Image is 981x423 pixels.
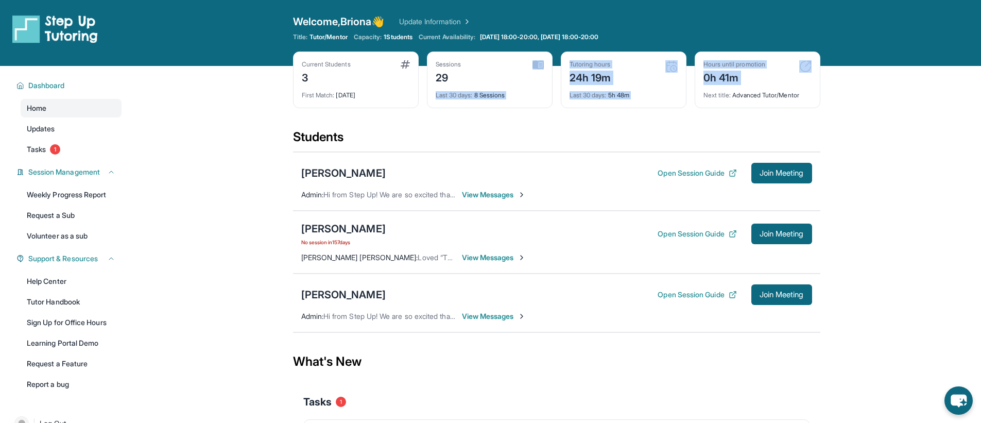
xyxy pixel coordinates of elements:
[21,99,122,117] a: Home
[293,129,820,151] div: Students
[384,33,412,41] span: 1 Students
[24,253,115,264] button: Support & Resources
[461,16,471,27] img: Chevron Right
[293,339,820,384] div: What's New
[436,91,473,99] span: Last 30 days :
[799,60,812,73] img: card
[570,91,607,99] span: Last 30 days :
[532,60,544,70] img: card
[21,334,122,352] a: Learning Portal Demo
[301,312,323,320] span: Admin :
[480,33,599,41] span: [DATE] 18:00-20:00, [DATE] 18:00-20:00
[462,252,526,263] span: View Messages
[21,272,122,291] a: Help Center
[760,231,804,237] span: Join Meeting
[401,60,410,69] img: card
[658,168,736,178] button: Open Session Guide
[336,397,346,407] span: 1
[703,60,765,69] div: Hours until promotion
[665,60,678,73] img: card
[419,33,475,41] span: Current Availability:
[751,163,812,183] button: Join Meeting
[462,311,526,322] span: View Messages
[354,33,382,41] span: Capacity:
[21,185,122,204] a: Weekly Progress Report
[50,144,60,155] span: 1
[760,292,804,298] span: Join Meeting
[751,224,812,244] button: Join Meeting
[518,253,526,262] img: Chevron-Right
[21,313,122,332] a: Sign Up for Office Hours
[28,253,98,264] span: Support & Resources
[658,229,736,239] button: Open Session Guide
[21,354,122,373] a: Request a Feature
[302,85,410,99] div: [DATE]
[570,85,678,99] div: 5h 48m
[518,191,526,199] img: Chevron-Right
[658,290,736,300] button: Open Session Guide
[478,33,601,41] a: [DATE] 18:00-20:00, [DATE] 18:00-20:00
[301,253,418,262] span: [PERSON_NAME] [PERSON_NAME] :
[518,312,526,320] img: Chevron-Right
[24,167,115,177] button: Session Management
[21,140,122,159] a: Tasks1
[703,91,731,99] span: Next title :
[27,103,46,113] span: Home
[309,33,348,41] span: Tutor/Mentor
[703,85,812,99] div: Advanced Tutor/Mentor
[301,238,386,246] span: No session in 157 days
[24,80,115,91] button: Dashboard
[462,190,526,200] span: View Messages
[751,284,812,305] button: Join Meeting
[28,167,100,177] span: Session Management
[301,287,386,302] div: [PERSON_NAME]
[436,85,544,99] div: 8 Sessions
[21,120,122,138] a: Updates
[301,166,386,180] div: [PERSON_NAME]
[302,60,351,69] div: Current Students
[418,253,508,262] span: Loved “Thank you, you too”
[436,60,461,69] div: Sessions
[303,395,332,409] span: Tasks
[21,227,122,245] a: Volunteer as a sub
[302,69,351,85] div: 3
[293,14,385,29] span: Welcome, Briona 👋
[12,14,98,43] img: logo
[28,80,65,91] span: Dashboard
[399,16,471,27] a: Update Information
[21,206,122,225] a: Request a Sub
[302,91,335,99] span: First Match :
[944,386,973,415] button: chat-button
[703,69,765,85] div: 0h 41m
[760,170,804,176] span: Join Meeting
[21,375,122,394] a: Report a bug
[301,190,323,199] span: Admin :
[21,293,122,311] a: Tutor Handbook
[301,222,386,236] div: [PERSON_NAME]
[27,144,46,155] span: Tasks
[293,33,307,41] span: Title:
[570,60,611,69] div: Tutoring hours
[436,69,461,85] div: 29
[27,124,55,134] span: Updates
[570,69,611,85] div: 24h 19m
